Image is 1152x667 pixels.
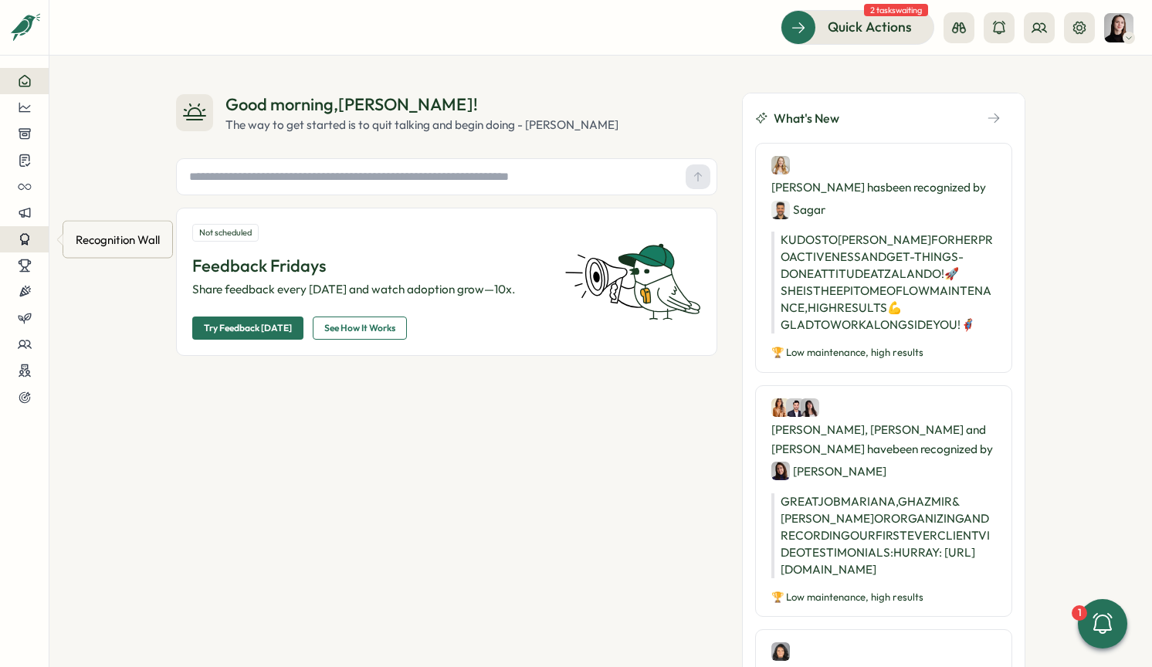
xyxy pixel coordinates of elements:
span: 2 tasks waiting [864,4,928,16]
button: 1 [1078,599,1127,648]
button: Quick Actions [781,10,934,44]
img: Sarah McEwan [771,156,790,174]
img: Sagar Verma [771,201,790,219]
div: Recognition Wall [73,228,163,252]
img: Elena Ladushyna [1104,13,1133,42]
img: Viktoria Korzhova [771,462,790,480]
p: GREAT JOB MARIANA, GHAZMIR & [PERSON_NAME] OR ORGANIZING AND RECORDING OUR FIRST EVER CLIENT VIDE... [771,493,996,578]
button: See How It Works [313,317,407,340]
span: Quick Actions [828,17,912,37]
span: What's New [774,109,839,128]
div: Good morning , [PERSON_NAME] ! [225,93,618,117]
div: [PERSON_NAME], [PERSON_NAME] and [PERSON_NAME] have been recognized by [771,398,996,481]
p: 🏆 Low maintenance, high results [771,346,996,360]
img: Ghazmir Mansur [786,398,805,417]
img: Mariana Silva [771,398,790,417]
div: [PERSON_NAME] [771,462,886,481]
div: Sagar [771,200,825,219]
button: Try Feedback [DATE] [192,317,303,340]
span: See How It Works [324,317,395,339]
div: The way to get started is to quit talking and begin doing - [PERSON_NAME] [225,117,618,134]
p: Feedback Fridays [192,254,546,278]
div: [PERSON_NAME] has been recognized by [771,156,996,219]
span: Try Feedback [DATE] [204,317,292,339]
div: Not scheduled [192,224,259,242]
p: 🏆 Low maintenance, high results [771,591,996,604]
img: Angelina Costa [771,642,790,661]
div: 1 [1072,605,1087,621]
p: KUDOS TO [PERSON_NAME] FOR HER PROACTIVENESS AND GET-THINGS-DONE ATTITUDE AT ZALANDO! 🚀 SHE IS TH... [771,232,996,333]
p: Share feedback every [DATE] and watch adoption grow—10x. [192,281,546,298]
img: Andrea Lopez [801,398,819,417]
